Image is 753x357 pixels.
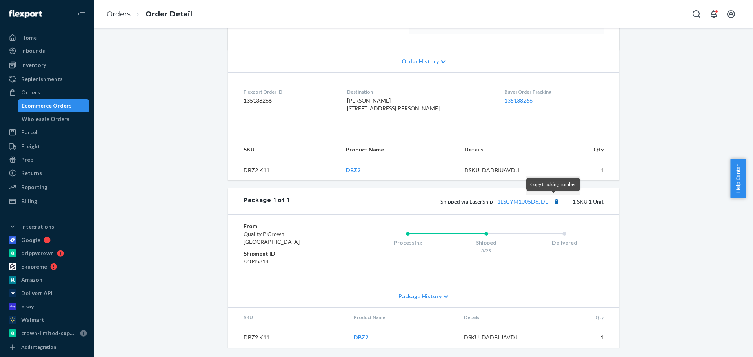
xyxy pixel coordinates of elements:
[21,34,37,41] div: Home
[21,344,56,350] div: Add Integration
[5,86,89,99] a: Orders
[497,198,548,205] a: 1LSCYM1005D6JDE
[544,139,619,160] th: Qty
[21,303,34,310] div: eBay
[347,88,492,95] dt: Destination
[458,308,544,327] th: Details
[244,231,300,245] span: Quality P Crown [GEOGRAPHIC_DATA]
[22,115,69,123] div: Wholesale Orders
[5,300,89,313] a: eBay
[5,234,89,246] a: Google
[398,292,442,300] span: Package History
[107,10,131,18] a: Orders
[228,139,340,160] th: SKU
[21,249,54,257] div: drippycrown
[18,113,90,125] a: Wholesale Orders
[530,181,576,187] span: Copy tracking number
[5,220,89,233] button: Integrations
[21,329,77,337] div: crown-limited-supply
[18,99,90,112] a: Ecommerce Orders
[244,222,337,230] dt: From
[21,263,47,270] div: Skupreme
[525,239,604,247] div: Delivered
[464,334,538,341] div: DSKU: DADBIUAVDJL
[447,247,526,254] div: 8/25
[21,47,45,55] div: Inbounds
[504,88,604,95] dt: Buyer Order Tracking
[5,260,89,273] a: Skupreme
[5,327,89,339] a: crown-limited-supply
[347,97,440,112] span: [PERSON_NAME] [STREET_ADDRESS][PERSON_NAME]
[9,10,42,18] img: Flexport logo
[689,6,704,22] button: Open Search Box
[5,247,89,260] a: drippycrown
[340,139,458,160] th: Product Name
[544,327,619,348] td: 1
[544,308,619,327] th: Qty
[347,308,457,327] th: Product Name
[5,45,89,57] a: Inbounds
[544,160,619,181] td: 1
[21,88,40,96] div: Orders
[228,308,347,327] th: SKU
[100,3,198,26] ol: breadcrumbs
[21,61,46,69] div: Inventory
[22,102,72,110] div: Ecommerce Orders
[346,167,360,173] a: DBZ2
[244,88,335,95] dt: Flexport Order ID
[5,195,89,207] a: Billing
[5,73,89,85] a: Replenishments
[74,6,89,22] button: Close Navigation
[228,327,347,348] td: DBZ2 K11
[5,153,89,166] a: Prep
[504,97,533,104] a: 135138266
[21,75,63,83] div: Replenishments
[447,239,526,247] div: Shipped
[706,6,722,22] button: Open notifications
[244,196,289,206] div: Package 1 of 1
[5,140,89,153] a: Freight
[5,31,89,44] a: Home
[21,183,47,191] div: Reporting
[21,169,42,177] div: Returns
[402,58,439,65] span: Order History
[5,167,89,179] a: Returns
[146,10,192,18] a: Order Detail
[228,160,340,181] td: DBZ2 K11
[5,181,89,193] a: Reporting
[21,223,54,231] div: Integrations
[440,198,562,205] span: Shipped via LaserShip
[21,128,38,136] div: Parcel
[21,316,44,324] div: Walmart
[244,97,335,105] dd: 135138266
[21,236,40,244] div: Google
[21,289,53,297] div: Deliverr API
[369,239,447,247] div: Processing
[730,159,746,198] button: Help Center
[21,197,37,205] div: Billing
[5,314,89,326] a: Walmart
[723,6,739,22] button: Open account menu
[5,126,89,139] a: Parcel
[354,334,368,341] a: DBZ2
[458,139,544,160] th: Details
[21,142,40,150] div: Freight
[464,166,538,174] div: DSKU: DADBIUAVDJL
[244,250,337,258] dt: Shipment ID
[244,258,337,265] dd: 84845814
[551,196,562,206] button: Copy tracking number
[5,274,89,286] a: Amazon
[5,59,89,71] a: Inventory
[5,287,89,299] a: Deliverr API
[289,196,604,206] div: 1 SKU 1 Unit
[21,276,42,284] div: Amazon
[21,156,33,164] div: Prep
[5,343,89,352] a: Add Integration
